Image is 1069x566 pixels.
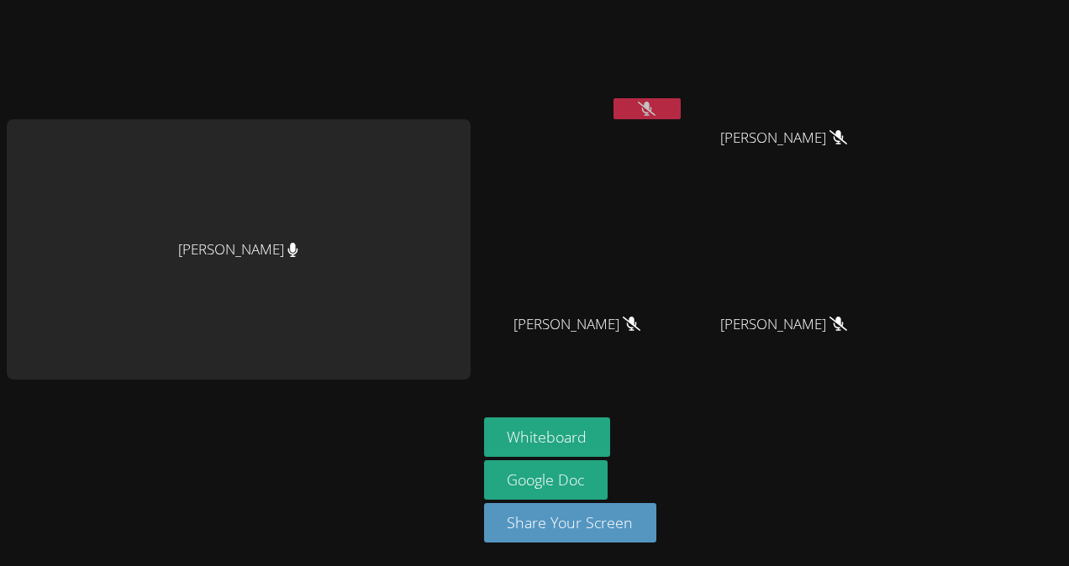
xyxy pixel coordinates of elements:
button: Whiteboard [484,417,611,457]
a: Google Doc [484,460,608,500]
span: [PERSON_NAME] [720,312,847,337]
div: [PERSON_NAME] [7,119,471,380]
button: Share Your Screen [484,503,657,542]
span: [PERSON_NAME] [720,126,847,150]
span: [PERSON_NAME] [513,312,640,337]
